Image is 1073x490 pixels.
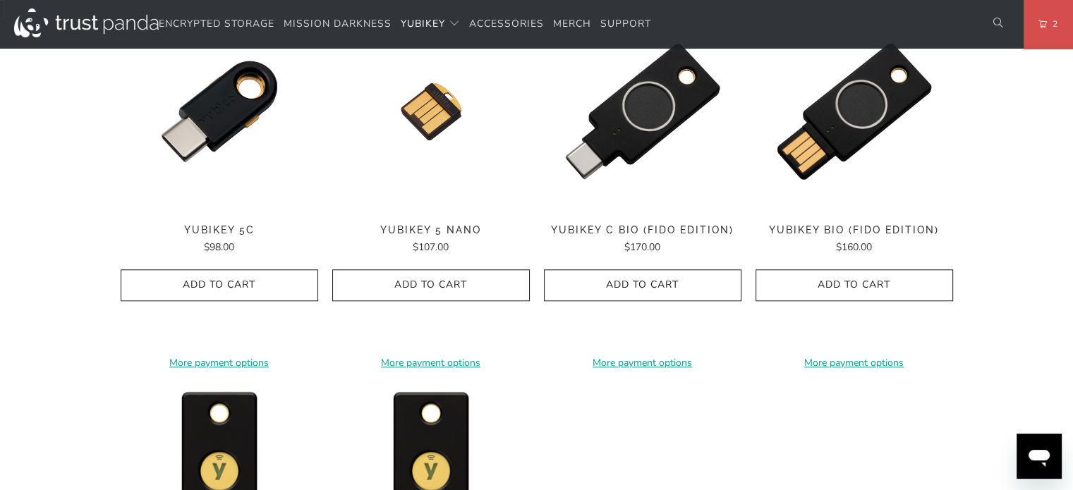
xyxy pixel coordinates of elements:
[559,279,727,291] span: Add to Cart
[756,224,953,255] a: YubiKey Bio (FIDO Edition) $160.00
[413,240,449,254] span: $107.00
[544,224,741,236] span: YubiKey C Bio (FIDO Edition)
[756,13,953,210] img: YubiKey Bio (FIDO Edition) - Trust Panda
[1047,16,1058,32] span: 2
[332,269,530,301] button: Add to Cart
[544,224,741,255] a: YubiKey C Bio (FIDO Edition) $170.00
[836,240,872,254] span: $160.00
[756,269,953,301] button: Add to Cart
[544,13,741,210] img: YubiKey C Bio (FIDO Edition) - Trust Panda
[332,224,530,236] span: YubiKey 5 Nano
[284,8,392,41] a: Mission Darkness
[121,224,318,255] a: YubiKey 5C $98.00
[159,8,651,41] nav: Translation missing: en.navigation.header.main_nav
[756,224,953,236] span: YubiKey Bio (FIDO Edition)
[332,13,530,210] a: YubiKey 5 Nano - Trust Panda YubiKey 5 Nano - Trust Panda
[544,13,741,210] a: YubiKey C Bio (FIDO Edition) - Trust Panda YubiKey C Bio (FIDO Edition) - Trust Panda
[204,240,234,254] span: $98.00
[159,8,274,41] a: Encrypted Storage
[332,13,530,210] img: YubiKey 5 Nano - Trust Panda
[553,17,591,30] span: Merch
[770,279,938,291] span: Add to Cart
[401,17,445,30] span: YubiKey
[469,17,544,30] span: Accessories
[135,279,303,291] span: Add to Cart
[544,269,741,301] button: Add to Cart
[332,355,530,371] a: More payment options
[121,13,318,210] img: YubiKey 5C - Trust Panda
[121,13,318,210] a: YubiKey 5C - Trust Panda YubiKey 5C - Trust Panda
[332,224,530,255] a: YubiKey 5 Nano $107.00
[121,355,318,371] a: More payment options
[624,240,660,254] span: $170.00
[756,355,953,371] a: More payment options
[553,8,591,41] a: Merch
[600,17,651,30] span: Support
[347,279,515,291] span: Add to Cart
[1017,434,1062,479] iframe: 启动消息传送窗口的按钮
[401,8,460,41] summary: YubiKey
[159,17,274,30] span: Encrypted Storage
[14,8,159,37] img: Trust Panda Australia
[469,8,544,41] a: Accessories
[600,8,651,41] a: Support
[121,224,318,236] span: YubiKey 5C
[756,13,953,210] a: YubiKey Bio (FIDO Edition) - Trust Panda YubiKey Bio (FIDO Edition) - Trust Panda
[121,269,318,301] button: Add to Cart
[284,17,392,30] span: Mission Darkness
[544,355,741,371] a: More payment options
